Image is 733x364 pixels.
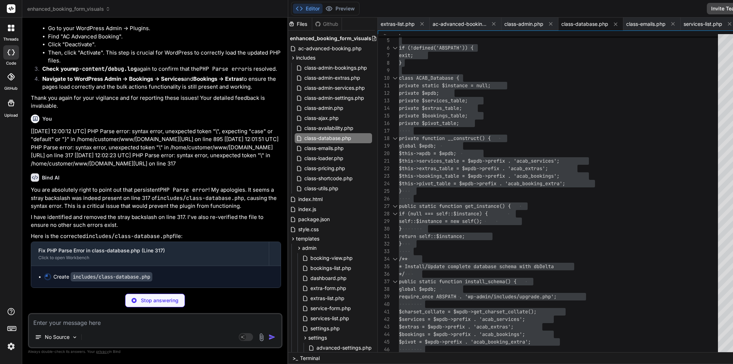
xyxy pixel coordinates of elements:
button: Preview [323,4,358,14]
div: 14 [378,104,390,112]
div: 18 [378,135,390,142]
span: '; [519,331,525,337]
img: icon [268,333,276,341]
span: cab_bookings'; [519,173,560,179]
span: settings [308,334,327,341]
code: PHP Parse error [160,186,208,193]
div: 8 [378,59,390,67]
span: ac-advanced-booking.php [298,44,362,53]
span: private $services_table; [399,97,468,104]
span: class-admin-bookings.php [304,64,368,72]
div: Click to collapse the range. [390,210,400,218]
div: 7 [378,52,390,59]
span: public static function get_instance() { [399,203,511,209]
div: 19 [378,142,390,150]
span: cab_services'; [519,158,560,164]
span: class-emails.php [626,20,666,28]
span: extra-form.php [310,284,347,293]
div: 37 [378,278,390,285]
div: Github [312,20,342,28]
span: class-pricing.php [304,164,346,173]
label: threads [3,36,19,42]
span: $this->extras_table = $wpdb->prefix . 'aca [399,165,519,172]
div: Fix PHP Parse Error in class-database.php (Line 317) [38,247,262,254]
div: Files [286,20,312,28]
div: 12 [378,89,390,97]
p: Always double-check its answers. Your in Bind [28,348,282,355]
div: 43 [378,323,390,331]
div: 36 [378,270,390,278]
span: $bookings = $wpdb->prefix . 'acab_bookings [399,331,519,337]
div: 32 [378,240,390,248]
span: } [399,188,402,194]
li: Go to your WordPress Admin -> Plugins. [48,24,281,33]
li: Then, click "Activate". This step is crucial for WordPress to correctly load the updated PHP files. [48,49,281,65]
div: Click to collapse the range. [390,74,400,82]
li: Find "AC Advanced Booking". [48,33,281,41]
span: booking-view.php [310,254,353,262]
div: Click to collapse the range. [390,202,400,210]
button: Editor [293,4,323,14]
span: '; [519,316,525,322]
span: admin [302,244,316,252]
span: class-loader.php [304,154,344,163]
span: class-database.php [304,134,352,143]
div: Click to collapse the range. [390,278,400,285]
p: Stop answering [141,297,179,304]
div: 23 [378,172,390,180]
span: private function __construct() { [399,135,491,141]
span: upgrade.php'; [519,293,557,300]
div: Click to collapse the range. [390,255,400,263]
span: $services = $wpdb->prefix . 'acab_services [399,316,519,322]
div: Click to open Workbench [38,255,262,261]
div: 22 [378,165,390,172]
label: code [6,60,16,66]
div: 10 [378,74,390,82]
img: Pick Models [72,334,78,340]
div: 31 [378,233,390,240]
span: bookings-list.php [310,264,352,272]
label: GitHub [4,85,18,92]
span: service-form.php [310,304,352,313]
span: class-utils.php [304,184,339,193]
span: ac-advanced-booking.php [433,20,486,28]
span: class-ajax.php [304,114,339,122]
p: Thank you again for your vigilance and for reporting these issues! Your detailed feedback is inva... [31,94,281,110]
span: class-availability.php [304,124,354,132]
span: $extras = $wpdb->prefix . 'acab_extras'; [399,323,514,330]
span: class-admin.php [304,104,344,112]
span: } [399,60,402,66]
span: if (!defined('ABSPATH')) { [399,45,473,51]
span: exit; [399,52,413,59]
div: 24 [378,180,390,187]
button: Fix PHP Parse Error in class-database.php (Line 317)Click to open Workbench [31,242,269,266]
span: _booking_extra'; [519,180,565,187]
code: includes/class-database.php [157,195,244,202]
span: } [399,225,402,232]
span: self::$instance = new self(); [399,218,482,224]
span: global $wpdb; [399,286,436,292]
span: services-list.php [310,314,350,323]
div: 38 [378,285,390,293]
div: Click to collapse the range. [390,135,400,142]
div: 42 [378,316,390,323]
span: extras-list.php [310,294,345,303]
div: 15 [378,112,390,120]
span: private $extras_table; [399,105,462,111]
span: dashboard.php [310,274,347,283]
div: 29 [378,218,390,225]
div: Create [53,273,152,280]
h6: You [42,115,52,122]
span: private $pivot_table; [399,120,459,126]
div: Click to collapse the range. [390,44,400,52]
div: 41 [378,308,390,316]
span: $this->bookings_table = $wpdb->prefix . 'a [399,173,519,179]
span: } [399,241,402,247]
span: index.js [298,205,317,214]
span: return self::$instance; [399,233,465,239]
strong: Bookings -> Extras [193,75,242,82]
div: 45 [378,338,390,346]
div: 33 [378,248,390,255]
span: enhanced_booking_form_visuals [27,5,110,13]
span: style.css [298,225,319,234]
